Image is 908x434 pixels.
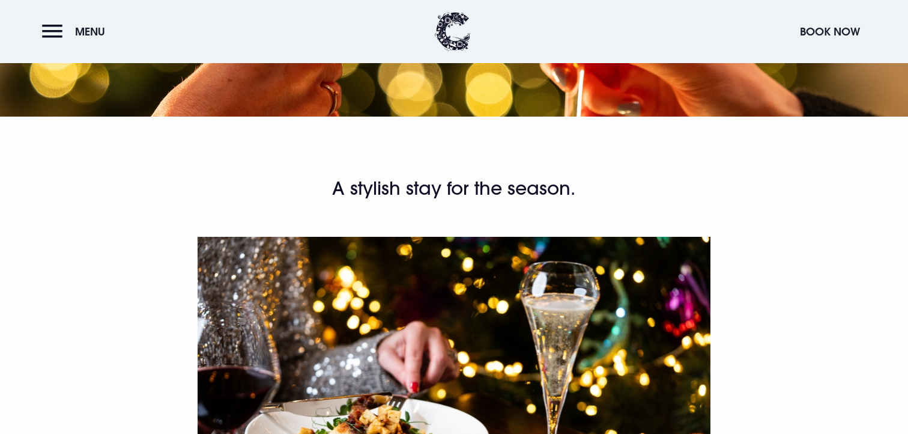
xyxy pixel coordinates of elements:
h2: A stylish stay for the season. [168,177,740,201]
button: Book Now [794,19,866,44]
img: Clandeboye Lodge [435,12,471,51]
button: Menu [42,19,111,44]
span: Menu [75,25,105,38]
